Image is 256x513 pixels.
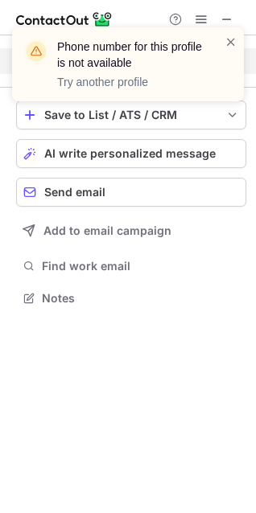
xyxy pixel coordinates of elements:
span: AI write personalized message [44,147,216,160]
span: Send email [44,186,105,199]
img: ContactOut v5.3.10 [16,10,113,29]
header: Phone number for this profile is not available [57,39,205,71]
button: Add to email campaign [16,216,246,245]
button: AI write personalized message [16,139,246,168]
button: Notes [16,287,246,310]
span: Notes [42,291,240,306]
span: Add to email campaign [43,224,171,237]
button: Send email [16,178,246,207]
button: Find work email [16,255,246,277]
span: Find work email [42,259,240,273]
p: Try another profile [57,74,205,90]
img: warning [23,39,49,64]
